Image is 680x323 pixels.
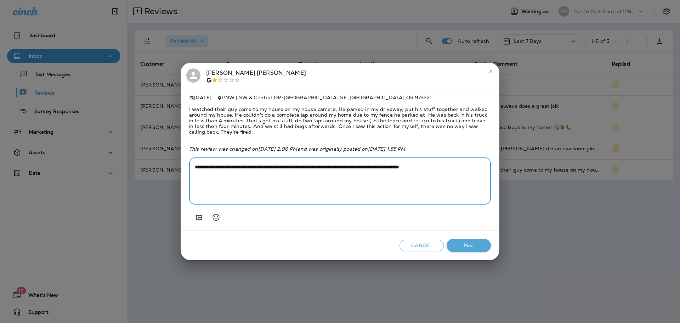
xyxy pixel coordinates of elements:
[209,210,223,224] button: Select an emoji
[222,94,430,101] span: PNW | SW & Central OR - [GEOGRAPHIC_DATA] SE , [GEOGRAPHIC_DATA] , OR 97322
[206,68,306,83] div: [PERSON_NAME] [PERSON_NAME]
[189,101,491,140] span: I watched their guy come to my house on my house camera. He parked in my driveway, put his stuff ...
[192,210,206,224] button: Add in a premade template
[485,66,497,77] button: close
[189,146,491,152] p: This review was changed on [DATE] 2:06 PM
[447,239,491,252] button: Post
[189,95,211,101] span: [DATE]
[297,146,406,152] span: and was originally posted on [DATE] 1:55 PM
[399,240,444,251] button: Cancel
